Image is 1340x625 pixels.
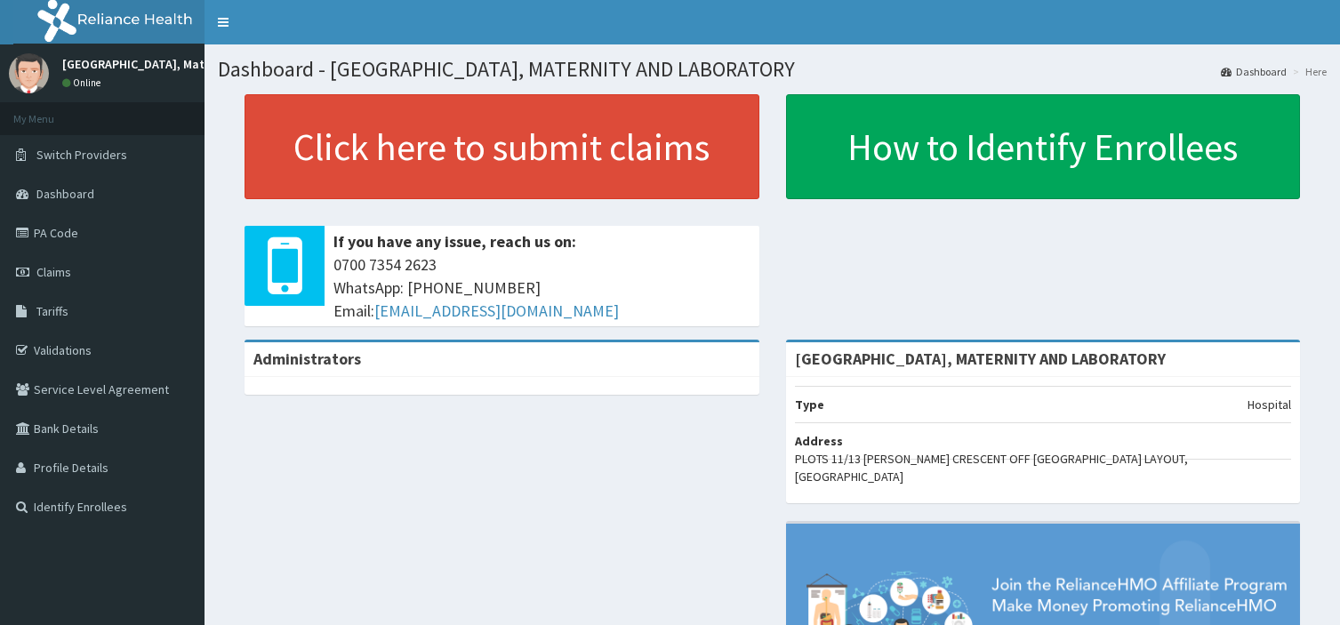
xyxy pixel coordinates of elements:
a: [EMAIL_ADDRESS][DOMAIN_NAME] [374,300,619,321]
a: How to Identify Enrollees [786,94,1301,199]
span: Switch Providers [36,147,127,163]
a: Dashboard [1221,64,1287,79]
span: Dashboard [36,186,94,202]
h1: Dashboard - [GEOGRAPHIC_DATA], MATERNITY AND LABORATORY [218,58,1327,81]
span: 0700 7354 2623 WhatsApp: [PHONE_NUMBER] Email: [333,253,750,322]
b: If you have any issue, reach us on: [333,231,576,252]
p: PLOTS 11/13 [PERSON_NAME] CRESCENT OFF [GEOGRAPHIC_DATA] LAYOUT, [GEOGRAPHIC_DATA] [795,450,1292,485]
li: Here [1288,64,1327,79]
p: [GEOGRAPHIC_DATA], Maternity And Laboratory [62,58,326,70]
b: Address [795,433,843,449]
b: Type [795,397,824,413]
strong: [GEOGRAPHIC_DATA], MATERNITY AND LABORATORY [795,349,1166,369]
a: Click here to submit claims [245,94,759,199]
img: User Image [9,53,49,93]
a: Online [62,76,105,89]
span: Claims [36,264,71,280]
span: Tariffs [36,303,68,319]
b: Administrators [253,349,361,369]
p: Hospital [1248,396,1291,413]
